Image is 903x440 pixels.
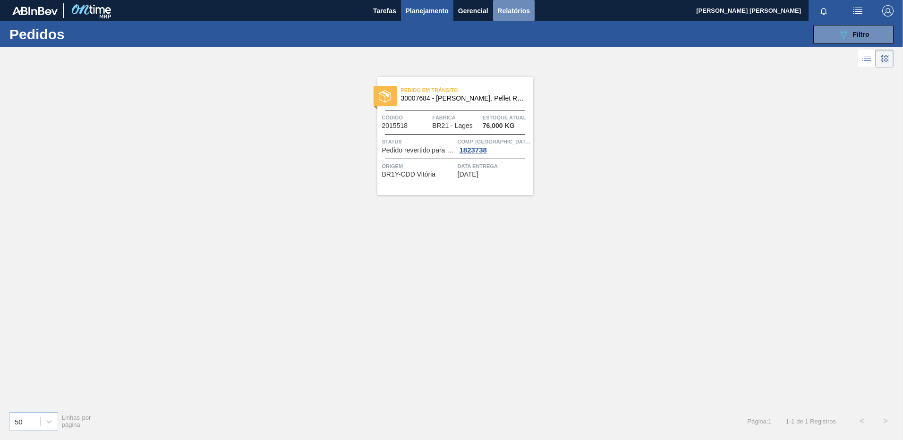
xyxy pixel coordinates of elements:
span: Relatórios [498,5,530,17]
button: < [850,409,874,433]
span: 2015518 [382,122,408,129]
button: Filtro [813,25,894,44]
span: BR1Y-CDD Vitória [382,171,436,178]
span: Comp. Carga [458,137,531,146]
span: Pedido revertido para aguardando faturamento [382,147,455,154]
div: 50 [15,417,23,425]
img: status [379,90,391,102]
button: Notificações [809,4,839,17]
span: Data entrega [458,161,531,171]
div: 1823738 [458,146,489,154]
span: Origem [382,161,455,171]
span: Status [382,137,455,146]
a: Comp. [GEOGRAPHIC_DATA]1823738 [458,137,531,154]
span: Página : 1 [747,418,771,425]
a: statusPedido em Trânsito30007684 - [PERSON_NAME]. Pellet REG OpalCódigo2015518FábricaBR21 - Lages... [370,77,533,195]
span: Planejamento [406,5,449,17]
img: userActions [852,5,863,17]
h1: Pedidos [9,29,151,40]
div: Visão em Cards [876,50,894,68]
div: Visão em Lista [858,50,876,68]
span: Pedido em Trânsito [401,85,533,95]
span: BR21 - Lages [432,122,473,129]
span: 1 - 1 de 1 Registros [786,418,836,425]
img: TNhmsLtSVTkK8tSr43FrP2fwEKptu5GPRR3wAAAABJRU5ErkJggg== [12,7,58,15]
span: Código [382,113,430,122]
span: Gerencial [458,5,488,17]
button: > [874,409,897,433]
img: Logout [882,5,894,17]
span: Fábrica [432,113,480,122]
span: Tarefas [373,5,396,17]
span: Filtro [853,31,869,38]
span: Linhas por página [62,414,91,428]
span: 07/09/2025 [458,171,478,178]
span: 76,000 KG [483,122,515,129]
span: 30007684 - Lupulo Arom. Pellet REG Opal [401,95,526,102]
span: Estoque atual [483,113,531,122]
